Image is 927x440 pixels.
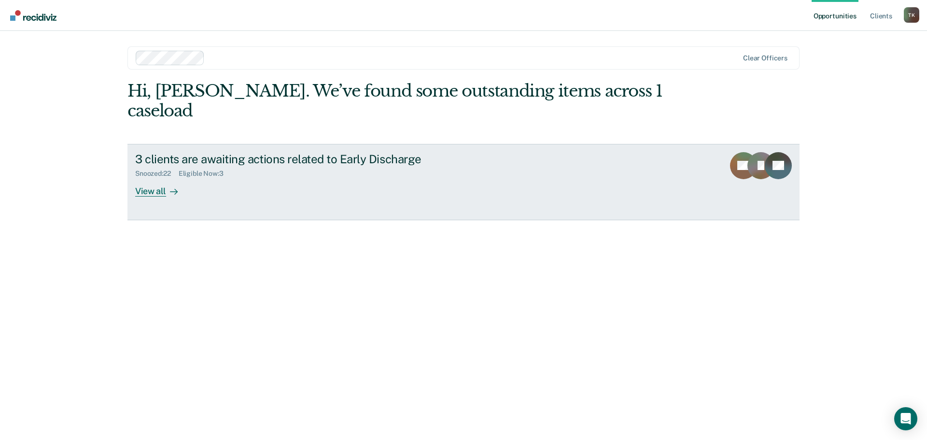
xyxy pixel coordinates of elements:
[135,178,189,197] div: View all
[135,170,179,178] div: Snoozed : 22
[904,7,919,23] div: T K
[10,10,56,21] img: Recidiviz
[894,407,917,430] div: Open Intercom Messenger
[179,170,231,178] div: Eligible Now : 3
[127,144,800,220] a: 3 clients are awaiting actions related to Early DischargeSnoozed:22Eligible Now:3View all
[127,81,665,121] div: Hi, [PERSON_NAME]. We’ve found some outstanding items across 1 caseload
[904,7,919,23] button: Profile dropdown button
[743,54,787,62] div: Clear officers
[135,152,474,166] div: 3 clients are awaiting actions related to Early Discharge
